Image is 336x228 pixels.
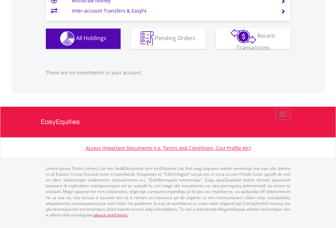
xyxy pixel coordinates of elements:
button: All Holdings [46,29,121,49]
p: Lorem Ipsum Dolors (Ame) Con a/e SeddOeiusmod tem InciDiduntut Lab Etd mag aliquaen admin veniamq... [46,165,290,218]
span: Recent Transactions [236,32,276,51]
a: EasyEquities [41,107,296,137]
p: There are no investments in your account. [46,69,290,76]
button: Pending Orders [131,29,206,49]
img: pending_instructions-wht.png [141,31,154,46]
a: Access Important Documents (i.e. Terms and Conditions, Cost Profile etc) [86,145,251,151]
button: Recent Transactions [216,29,290,49]
a: please read more: [93,212,128,218]
td: Inter-account Transfers & EasyFx [72,6,272,16]
span: Pending Orders [155,34,195,42]
img: transactions-zar-wht.png [231,29,256,44]
span: All Holdings [76,34,106,42]
img: holdings-wht.png [60,31,75,46]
